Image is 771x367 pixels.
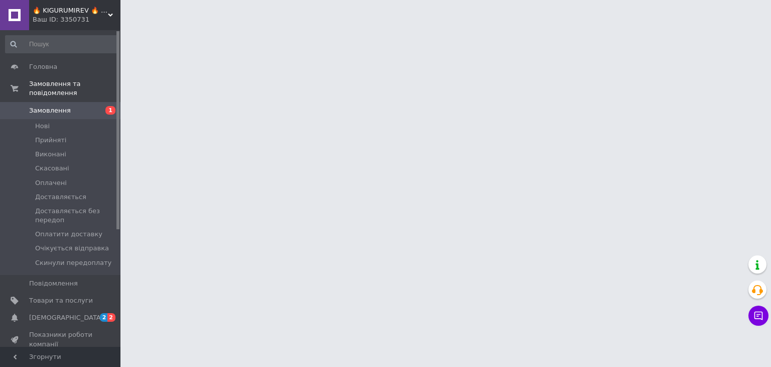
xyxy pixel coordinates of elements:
[35,230,102,239] span: Оплатити доставку
[33,15,120,24] div: Ваш ID: 3350731
[35,193,86,202] span: Доставляється
[35,244,109,253] span: Очікується відправка
[35,207,117,225] span: Доставляється без передоп
[35,178,67,188] span: Оплачені
[35,164,69,173] span: Скасовані
[35,136,66,145] span: Прийняті
[29,62,57,71] span: Головна
[105,106,115,115] span: 1
[100,313,108,322] span: 2
[33,6,108,15] span: 🔥 KIGURUMIREV 🔥 ➡ магазин яскравих подарунків
[35,122,50,131] span: Нові
[29,313,103,322] span: [DEMOGRAPHIC_DATA]
[35,258,111,267] span: Скинули передоплату
[29,296,93,305] span: Товари та послуги
[29,79,120,98] span: Замовлення та повідомлення
[748,306,768,326] button: Чат з покупцем
[29,106,71,115] span: Замовлення
[35,150,66,159] span: Виконані
[107,313,115,322] span: 2
[29,330,93,348] span: Показники роботи компанії
[29,279,78,288] span: Повідомлення
[5,35,118,53] input: Пошук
